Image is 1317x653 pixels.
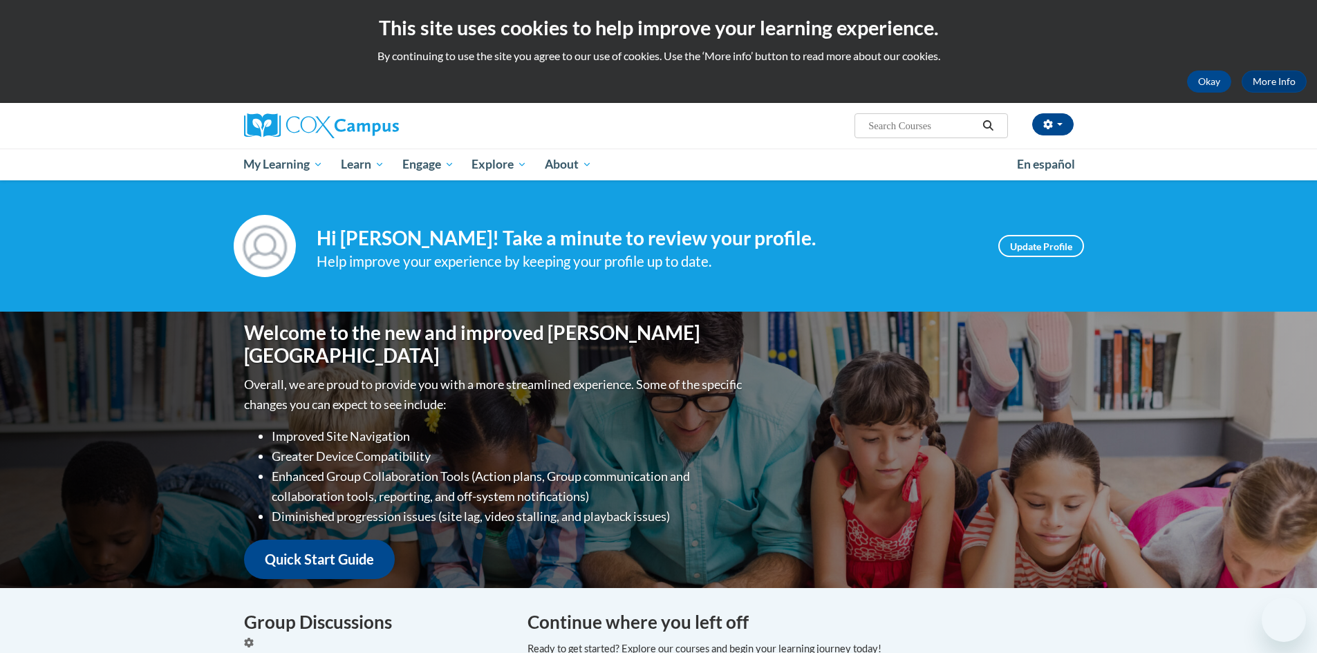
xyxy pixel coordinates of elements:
[223,149,1094,180] div: Main menu
[244,113,399,138] img: Cox Campus
[272,426,745,446] li: Improved Site Navigation
[244,609,507,636] h4: Group Discussions
[393,149,463,180] a: Engage
[1187,70,1231,93] button: Okay
[317,250,978,273] div: Help improve your experience by keeping your profile up to date.
[867,117,978,134] input: Search Courses
[527,609,1074,636] h4: Continue where you left off
[272,446,745,466] li: Greater Device Compatibility
[1017,157,1075,171] span: En español
[272,507,745,527] li: Diminished progression issues (site lag, video stalling, and playback issues)
[244,540,395,579] a: Quick Start Guide
[332,149,393,180] a: Learn
[1008,150,1084,179] a: En español
[463,149,536,180] a: Explore
[243,156,323,173] span: My Learning
[235,149,333,180] a: My Learning
[402,156,454,173] span: Engage
[978,117,998,134] button: Search
[244,321,745,368] h1: Welcome to the new and improved [PERSON_NAME][GEOGRAPHIC_DATA]
[1262,598,1306,642] iframe: Button to launch messaging window
[1032,113,1074,135] button: Account Settings
[998,235,1084,257] a: Update Profile
[244,375,745,415] p: Overall, we are proud to provide you with a more streamlined experience. Some of the specific cha...
[244,113,507,138] a: Cox Campus
[234,215,296,277] img: Profile Image
[10,48,1307,64] p: By continuing to use the site you agree to our use of cookies. Use the ‘More info’ button to read...
[10,14,1307,41] h2: This site uses cookies to help improve your learning experience.
[545,156,592,173] span: About
[536,149,601,180] a: About
[317,227,978,250] h4: Hi [PERSON_NAME]! Take a minute to review your profile.
[471,156,527,173] span: Explore
[272,466,745,507] li: Enhanced Group Collaboration Tools (Action plans, Group communication and collaboration tools, re...
[1242,70,1307,93] a: More Info
[341,156,384,173] span: Learn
